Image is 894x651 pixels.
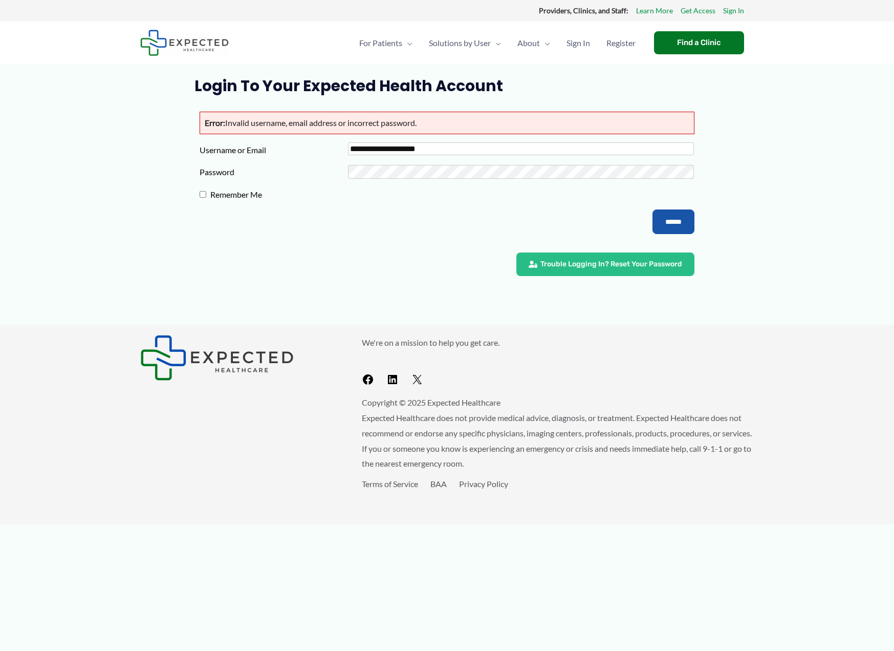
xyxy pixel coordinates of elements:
[558,25,598,61] a: Sign In
[430,479,447,489] a: BAA
[402,25,412,61] span: Menu Toggle
[674,168,683,176] img: npw-badge-icon-locked.svg
[540,261,682,268] span: Trouble Logging In? Reset Your Password
[140,30,229,56] img: Expected Healthcare Logo - side, dark font, small
[674,145,683,153] img: npw-badge-icon-locked.svg
[566,25,590,61] span: Sign In
[421,25,509,61] a: Solutions by UserMenu Toggle
[362,335,754,350] p: We're on a mission to help you get care.
[362,413,752,468] span: Expected Healthcare does not provide medical advice, diagnosis, or treatment. Expected Healthcare...
[517,25,540,61] span: About
[723,4,744,17] a: Sign In
[351,25,644,61] nav: Primary Site Navigation
[654,31,744,54] a: Find a Clinic
[459,479,508,489] a: Privacy Policy
[362,476,754,515] aside: Footer Widget 3
[362,335,754,390] aside: Footer Widget 2
[140,335,294,381] img: Expected Healthcare Logo - side, dark font, small
[516,253,694,276] a: Trouble Logging In? Reset Your Password
[539,6,628,15] strong: Providers, Clinics, and Staff:
[200,142,348,158] label: Username or Email
[206,187,355,202] label: Remember Me
[509,25,558,61] a: AboutMenu Toggle
[606,25,636,61] span: Register
[362,479,418,489] a: Terms of Service
[200,164,348,180] label: Password
[359,25,402,61] span: For Patients
[491,25,501,61] span: Menu Toggle
[362,397,500,407] span: Copyright © 2025 Expected Healthcare
[140,335,336,381] aside: Footer Widget 1
[200,112,694,134] p: Invalid username, email address or incorrect password.
[540,25,550,61] span: Menu Toggle
[598,25,644,61] a: Register
[681,4,715,17] a: Get Access
[351,25,421,61] a: For PatientsMenu Toggle
[205,118,225,128] strong: Error:
[194,77,700,95] h1: Login to Your Expected Health Account
[429,25,491,61] span: Solutions by User
[636,4,673,17] a: Learn More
